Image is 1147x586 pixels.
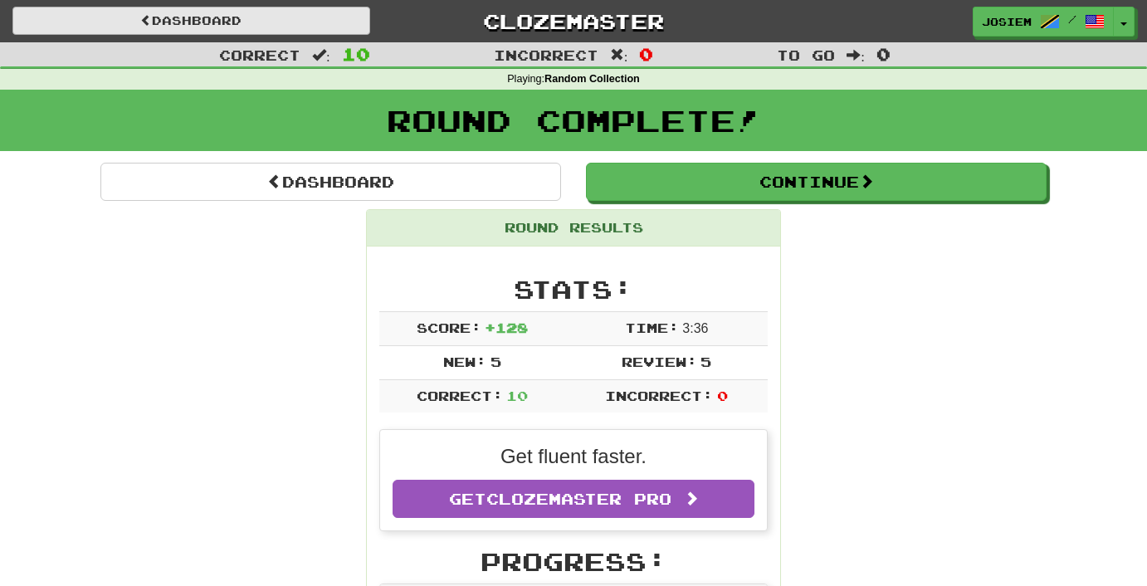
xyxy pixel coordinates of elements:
span: Time: [625,320,679,335]
span: 0 [876,44,891,64]
span: Correct [219,46,300,63]
span: 10 [506,388,528,403]
span: : [847,48,865,62]
a: JosieM / [973,7,1114,37]
span: To go [777,46,835,63]
span: Score: [417,320,481,335]
span: 3 : 36 [682,321,708,335]
span: JosieM [982,14,1032,29]
span: 5 [700,354,711,369]
span: : [610,48,628,62]
span: 0 [639,44,653,64]
h2: Progress: [379,548,768,575]
span: Clozemaster Pro [486,490,671,508]
span: + 128 [485,320,528,335]
span: 5 [491,354,501,369]
button: Continue [586,163,1047,201]
span: 0 [717,388,728,403]
a: GetClozemaster Pro [393,480,754,518]
span: Correct: [417,388,503,403]
div: Round Results [367,210,780,247]
span: 10 [342,44,370,64]
span: Incorrect: [605,388,713,403]
p: Get fluent faster. [393,442,754,471]
span: Incorrect [494,46,598,63]
span: : [312,48,330,62]
span: Review: [622,354,697,369]
span: / [1068,13,1076,25]
a: Dashboard [100,163,561,201]
h2: Stats: [379,276,768,303]
strong: Random Collection [544,73,640,85]
a: Dashboard [12,7,370,35]
span: New: [443,354,486,369]
h1: Round Complete! [6,104,1141,137]
a: Clozemaster [395,7,753,36]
